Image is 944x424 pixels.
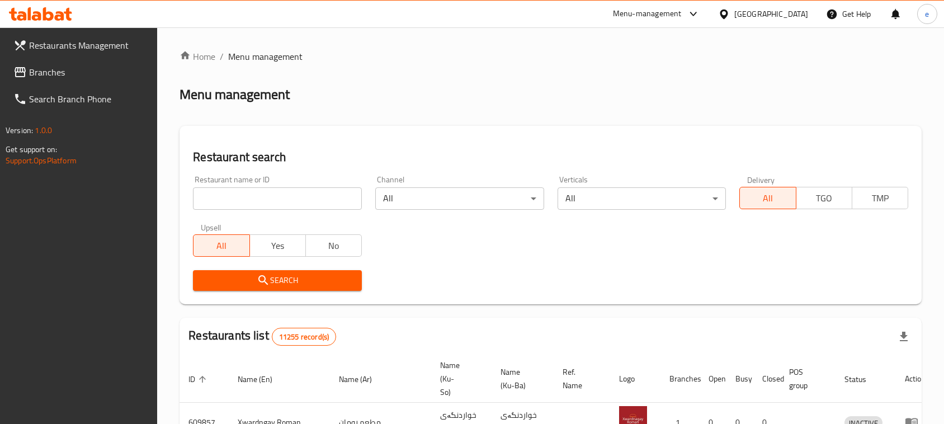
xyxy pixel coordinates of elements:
[180,50,215,63] a: Home
[228,50,303,63] span: Menu management
[29,92,149,106] span: Search Branch Phone
[6,142,57,157] span: Get support on:
[375,187,544,210] div: All
[857,190,904,206] span: TMP
[739,187,796,209] button: All
[339,373,386,386] span: Name (Ar)
[744,190,791,206] span: All
[188,327,336,346] h2: Restaurants list
[193,270,362,291] button: Search
[890,323,917,350] div: Export file
[6,123,33,138] span: Version:
[563,365,597,392] span: Ref. Name
[249,234,306,257] button: Yes
[35,123,52,138] span: 1.0.0
[610,355,660,403] th: Logo
[753,355,780,403] th: Closed
[613,7,682,21] div: Menu-management
[201,223,221,231] label: Upsell
[188,373,210,386] span: ID
[501,365,540,392] span: Name (Ku-Ba)
[4,32,158,59] a: Restaurants Management
[29,65,149,79] span: Branches
[254,238,301,254] span: Yes
[6,153,77,168] a: Support.OpsPlatform
[180,86,290,103] h2: Menu management
[440,359,478,399] span: Name (Ku-So)
[202,274,353,288] span: Search
[747,176,775,183] label: Delivery
[193,187,362,210] input: Search for restaurant name or ID..
[310,238,357,254] span: No
[726,355,753,403] th: Busy
[272,328,336,346] div: Total records count
[801,190,848,206] span: TGO
[789,365,822,392] span: POS group
[4,86,158,112] a: Search Branch Phone
[220,50,224,63] li: /
[896,355,934,403] th: Action
[29,39,149,52] span: Restaurants Management
[844,373,881,386] span: Status
[193,234,249,257] button: All
[852,187,908,209] button: TMP
[4,59,158,86] a: Branches
[660,355,700,403] th: Branches
[198,238,245,254] span: All
[734,8,808,20] div: [GEOGRAPHIC_DATA]
[796,187,852,209] button: TGO
[558,187,726,210] div: All
[700,355,726,403] th: Open
[238,373,287,386] span: Name (En)
[272,332,336,342] span: 11255 record(s)
[305,234,362,257] button: No
[180,50,922,63] nav: breadcrumb
[193,149,908,166] h2: Restaurant search
[925,8,929,20] span: e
